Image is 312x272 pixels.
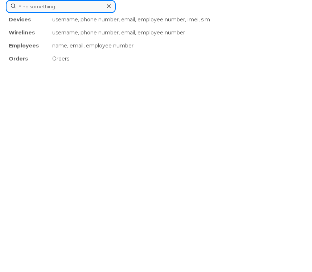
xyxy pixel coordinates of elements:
[49,26,306,39] div: username, phone number, email, employee number
[6,52,49,65] div: Orders
[49,39,306,52] div: name, email, employee number
[49,52,306,65] div: Orders
[6,39,49,52] div: Employees
[6,26,49,39] div: Wirelines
